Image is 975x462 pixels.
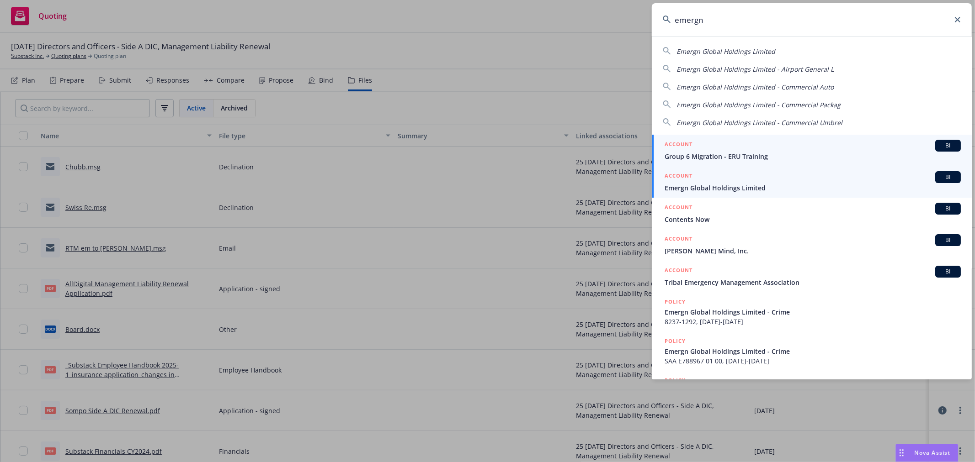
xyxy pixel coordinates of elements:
button: Nova Assist [895,444,959,462]
span: Emergn Global Holdings Limited - Commercial Umbrel [677,118,842,127]
h5: POLICY [665,376,686,385]
h5: ACCOUNT [665,171,693,182]
span: Emergn Global Holdings Limited - Airport General L [677,65,834,73]
span: BI [939,236,957,244]
input: Search... [652,3,972,36]
a: POLICYEmergn Global Holdings Limited - Crime8237-1292, [DATE]-[DATE] [652,292,972,331]
h5: ACCOUNT [665,203,693,214]
div: Drag to move [896,444,907,462]
span: Emergn Global Holdings Limited - Commercial Auto [677,83,834,91]
span: Group 6 Migration - ERU Training [665,152,961,161]
span: Contents Now [665,215,961,224]
h5: POLICY [665,297,686,306]
span: 8237-1292, [DATE]-[DATE] [665,317,961,326]
a: ACCOUNTBITribal Emergency Management Association [652,261,972,292]
span: [PERSON_NAME] Mind, Inc. [665,246,961,256]
span: SAA E788967 01 00, [DATE]-[DATE] [665,356,961,366]
span: Emergn Global Holdings Limited - Crime [665,307,961,317]
span: Tribal Emergency Management Association [665,278,961,287]
span: BI [939,205,957,213]
h5: ACCOUNT [665,140,693,151]
a: ACCOUNTBI[PERSON_NAME] Mind, Inc. [652,229,972,261]
span: BI [939,268,957,276]
a: POLICY [652,371,972,410]
span: Emergn Global Holdings Limited - Crime [665,346,961,356]
span: Emergn Global Holdings Limited [677,47,775,56]
a: ACCOUNTBIContents Now [652,198,972,229]
span: Nova Assist [915,449,951,457]
h5: POLICY [665,336,686,346]
span: BI [939,142,957,150]
a: POLICYEmergn Global Holdings Limited - CrimeSAA E788967 01 00, [DATE]-[DATE] [652,331,972,371]
h5: ACCOUNT [665,234,693,245]
a: ACCOUNTBIEmergn Global Holdings Limited [652,166,972,198]
span: Emergn Global Holdings Limited - Commercial Packag [677,100,841,109]
a: ACCOUNTBIGroup 6 Migration - ERU Training [652,135,972,166]
span: BI [939,173,957,181]
span: Emergn Global Holdings Limited [665,183,961,193]
h5: ACCOUNT [665,266,693,277]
